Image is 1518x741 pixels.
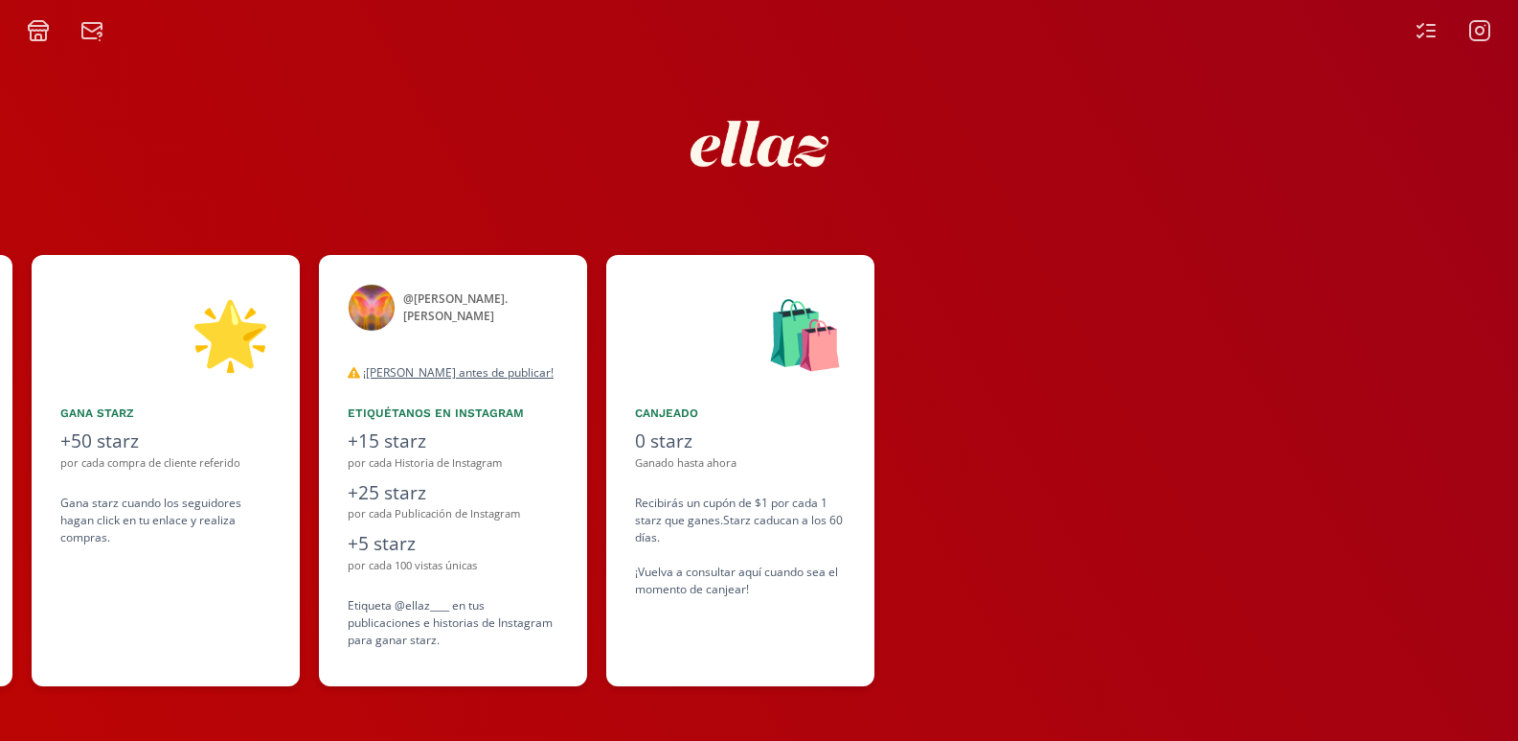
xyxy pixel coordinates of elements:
[635,455,846,472] div: Ganado hasta ahora
[60,405,271,422] div: Gana starz
[635,428,846,455] div: 0 starz
[348,455,558,472] div: por cada Historia de Instagram
[348,506,558,522] div: por cada Publicación de Instagram
[635,495,846,598] div: Recibirás un cupón de $1 por cada 1 starz que ganes. Starz caducan a los 60 días. ¡Vuelva a consu...
[348,428,558,455] div: +15 starz
[348,405,558,422] div: Etiquétanos en Instagram
[60,284,271,382] div: 🌟
[635,405,846,422] div: Canjeado
[348,597,558,649] div: Etiqueta @ellaz____ en tus publicaciones e historias de Instagram para ganar starz.
[363,364,554,381] u: ¡[PERSON_NAME] antes de publicar!
[60,455,271,472] div: por cada compra de cliente referido
[348,284,396,332] img: 355290117_6441669875925291_6931941137007987740_n.jpg
[348,479,558,507] div: +25 starz
[348,558,558,574] div: por cada 100 vistas únicas
[60,495,271,546] div: Gana starz cuando los seguidores hagan click en tu enlace y realiza compras .
[60,428,271,455] div: +50 starz
[348,530,558,558] div: +5 starz
[635,284,846,382] div: 🛍️
[403,290,558,325] div: @ [PERSON_NAME].[PERSON_NAME]
[673,58,846,230] img: nKmKAABZpYV7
